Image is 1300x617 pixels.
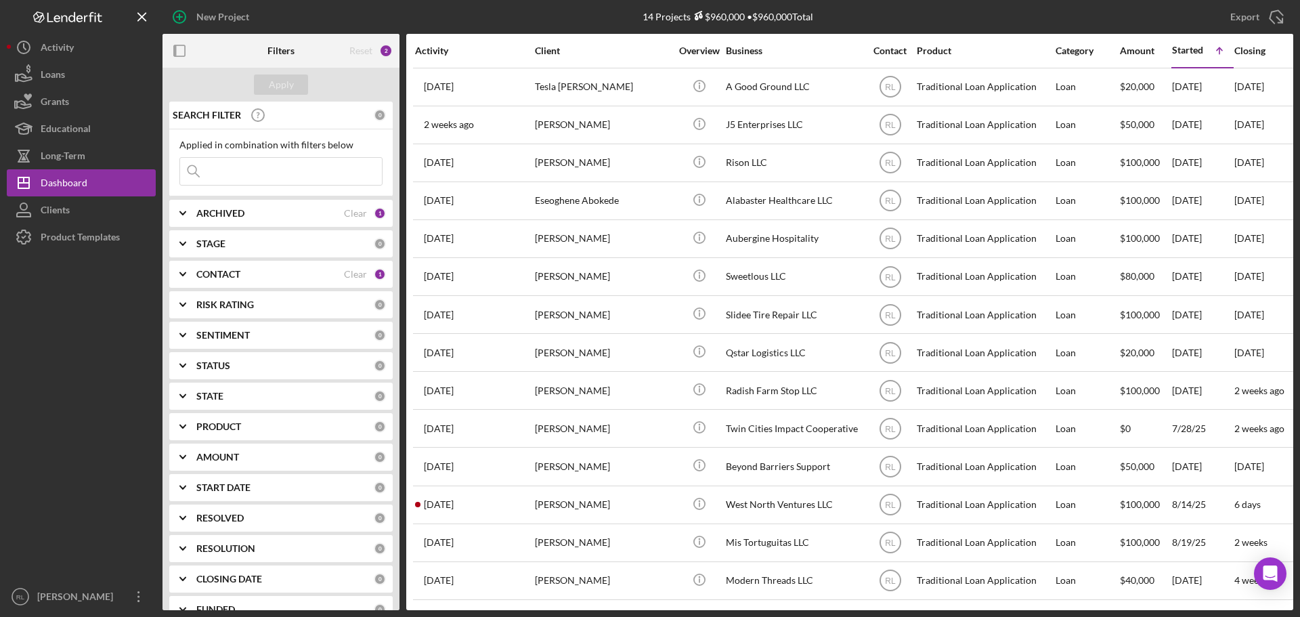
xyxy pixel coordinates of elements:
[424,423,454,434] time: 2025-08-20 16:25
[1234,574,1267,586] time: 4 weeks
[196,604,235,615] b: FUNDED
[917,45,1052,56] div: Product
[196,360,230,371] b: STATUS
[1172,373,1233,408] div: [DATE]
[726,373,861,408] div: Radish Farm Stop LLC
[7,583,156,610] button: RL[PERSON_NAME]
[374,512,386,524] div: 0
[535,410,670,446] div: [PERSON_NAME]
[424,310,454,320] time: 2025-09-16 13:58
[726,297,861,333] div: Slidee Tire Repair LLC
[1234,536,1267,548] time: 2 weeks
[726,45,861,56] div: Business
[885,234,896,244] text: RL
[1056,183,1119,219] div: Loan
[1234,385,1284,396] time: 2 weeks ago
[885,538,896,548] text: RL
[424,499,454,510] time: 2025-09-19 17:15
[726,145,861,181] div: Rison LLC
[196,513,244,524] b: RESOLVED
[1234,81,1264,92] time: [DATE]
[374,482,386,494] div: 0
[1172,297,1233,333] div: [DATE]
[1120,461,1154,472] span: $50,000
[374,542,386,555] div: 0
[7,88,156,115] button: Grants
[196,238,225,249] b: STAGE
[344,208,367,219] div: Clear
[1056,410,1119,446] div: Loan
[885,576,896,586] text: RL
[726,487,861,523] div: West North Ventures LLC
[885,83,896,92] text: RL
[1056,69,1119,105] div: Loan
[535,221,670,257] div: [PERSON_NAME]
[344,269,367,280] div: Clear
[1172,183,1233,219] div: [DATE]
[917,259,1052,295] div: Traditional Loan Application
[196,391,223,402] b: STATE
[726,107,861,143] div: J5 Enterprises LLC
[885,386,896,396] text: RL
[7,196,156,224] button: Clients
[917,525,1052,561] div: Traditional Loan Application
[196,3,249,30] div: New Project
[1120,385,1160,396] span: $100,000
[726,563,861,599] div: Modern Threads LLC
[917,335,1052,370] div: Traditional Loan Application
[674,45,724,56] div: Overview
[7,115,156,142] button: Educational
[16,593,25,601] text: RL
[726,410,861,446] div: Twin Cities Impact Cooperative
[41,61,65,91] div: Loans
[1120,156,1160,168] span: $100,000
[1234,423,1284,434] time: 2 weeks ago
[374,360,386,372] div: 0
[643,11,813,22] div: 14 Projects • $960,000 Total
[162,3,263,30] button: New Project
[1172,45,1203,56] div: Started
[196,574,262,584] b: CLOSING DATE
[1056,297,1119,333] div: Loan
[374,603,386,616] div: 0
[1120,232,1160,244] span: $100,000
[865,45,915,56] div: Contact
[1056,448,1119,484] div: Loan
[254,75,308,95] button: Apply
[196,208,244,219] b: ARCHIVED
[1120,309,1160,320] span: $100,000
[1234,498,1261,510] time: 6 days
[1172,487,1233,523] div: 8/14/25
[374,390,386,402] div: 0
[1056,259,1119,295] div: Loan
[917,69,1052,105] div: Traditional Loan Application
[1120,45,1171,56] div: Amount
[415,45,534,56] div: Activity
[374,109,386,121] div: 0
[374,238,386,250] div: 0
[7,224,156,251] button: Product Templates
[196,269,240,280] b: CONTACT
[41,34,74,64] div: Activity
[1056,221,1119,257] div: Loan
[885,424,896,433] text: RL
[1056,145,1119,181] div: Loan
[917,107,1052,143] div: Traditional Loan Application
[1234,309,1264,320] time: [DATE]
[917,487,1052,523] div: Traditional Loan Application
[7,169,156,196] a: Dashboard
[34,583,122,614] div: [PERSON_NAME]
[379,44,393,58] div: 2
[917,221,1052,257] div: Traditional Loan Application
[1254,557,1286,590] div: Open Intercom Messenger
[1056,525,1119,561] div: Loan
[374,299,386,311] div: 0
[1172,221,1233,257] div: [DATE]
[7,34,156,61] button: Activity
[41,196,70,227] div: Clients
[1172,107,1233,143] div: [DATE]
[374,451,386,463] div: 0
[726,221,861,257] div: Aubergine Hospitality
